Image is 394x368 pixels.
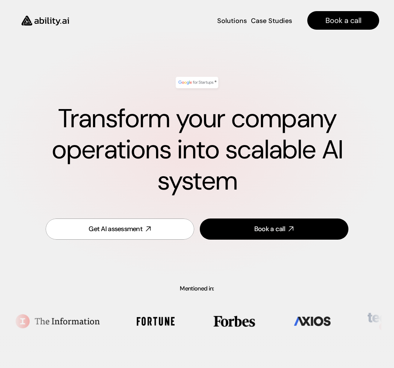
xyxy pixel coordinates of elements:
[46,218,194,240] a: Get AI assessment
[27,103,367,197] h1: Transform your company operations into scalable AI system
[325,15,361,26] h4: Book a call
[14,286,380,292] p: Mentioned in:
[217,14,247,27] a: Solutions
[79,11,379,30] nav: Main navigation
[251,14,292,27] a: Case Studies
[200,218,348,240] a: Book a call
[307,11,379,30] a: Book a call
[251,16,292,26] h4: Case Studies
[217,16,247,26] h4: Solutions
[254,224,285,234] div: Book a call
[89,224,142,234] div: Get AI assessment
